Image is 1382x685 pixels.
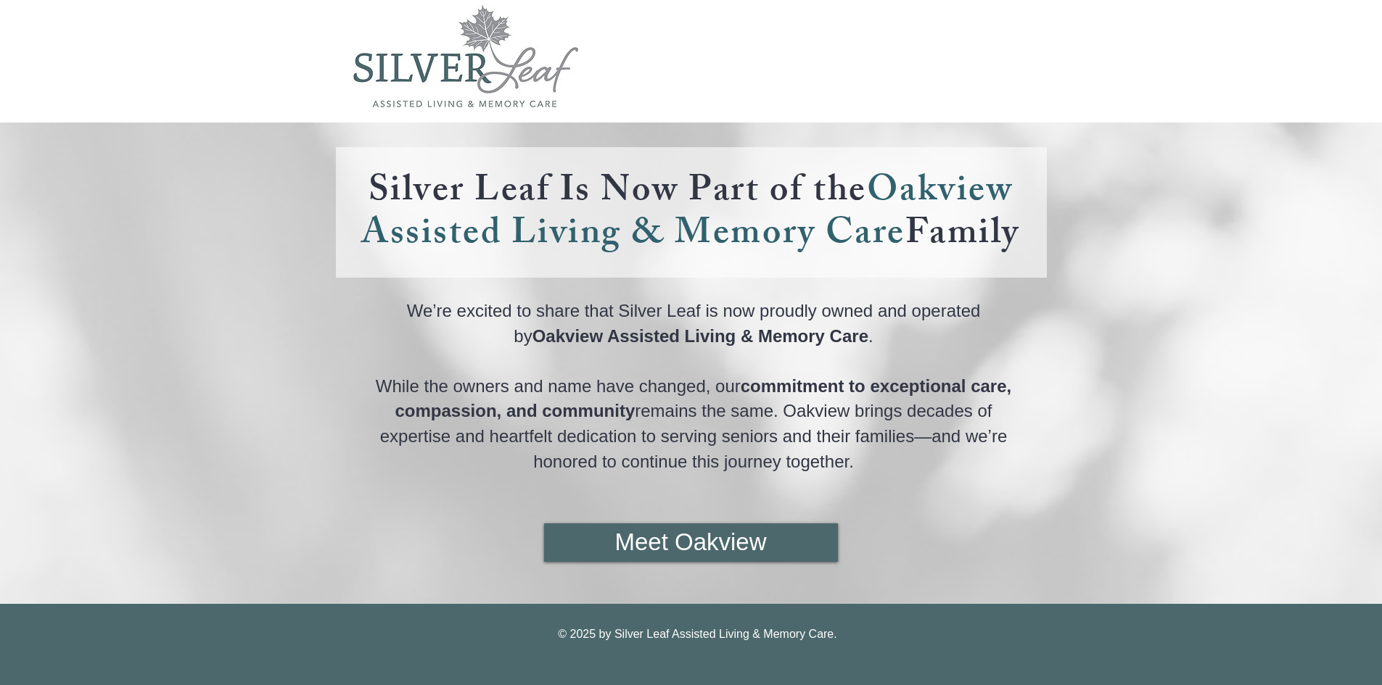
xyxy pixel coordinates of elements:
span: We’re excited to share that Silver Leaf is now proudly owned and operated by [407,301,981,346]
span: Oakview Assisted Living & Memory Care [532,326,868,346]
span: . [868,326,873,346]
span: While the owners and name have changed, our [376,376,741,396]
span: remains the same. Oakview brings decades of expertise and heartfelt dedication to serving seniors... [380,401,1007,470]
span: © 2025 by Silver Leaf Assisted Living & Memory Care. [558,628,836,640]
span: Meet Oakview [614,526,766,559]
a: Silver Leaf Is Now Part of theOakview Assisted Living & Memory CareFamily [361,162,1020,267]
span: Oakview Assisted Living & Memory Care [361,162,1013,267]
a: Meet Oakview [544,523,838,562]
img: SilverLeaf_Logos_FIN_edited.jpg [353,5,578,107]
